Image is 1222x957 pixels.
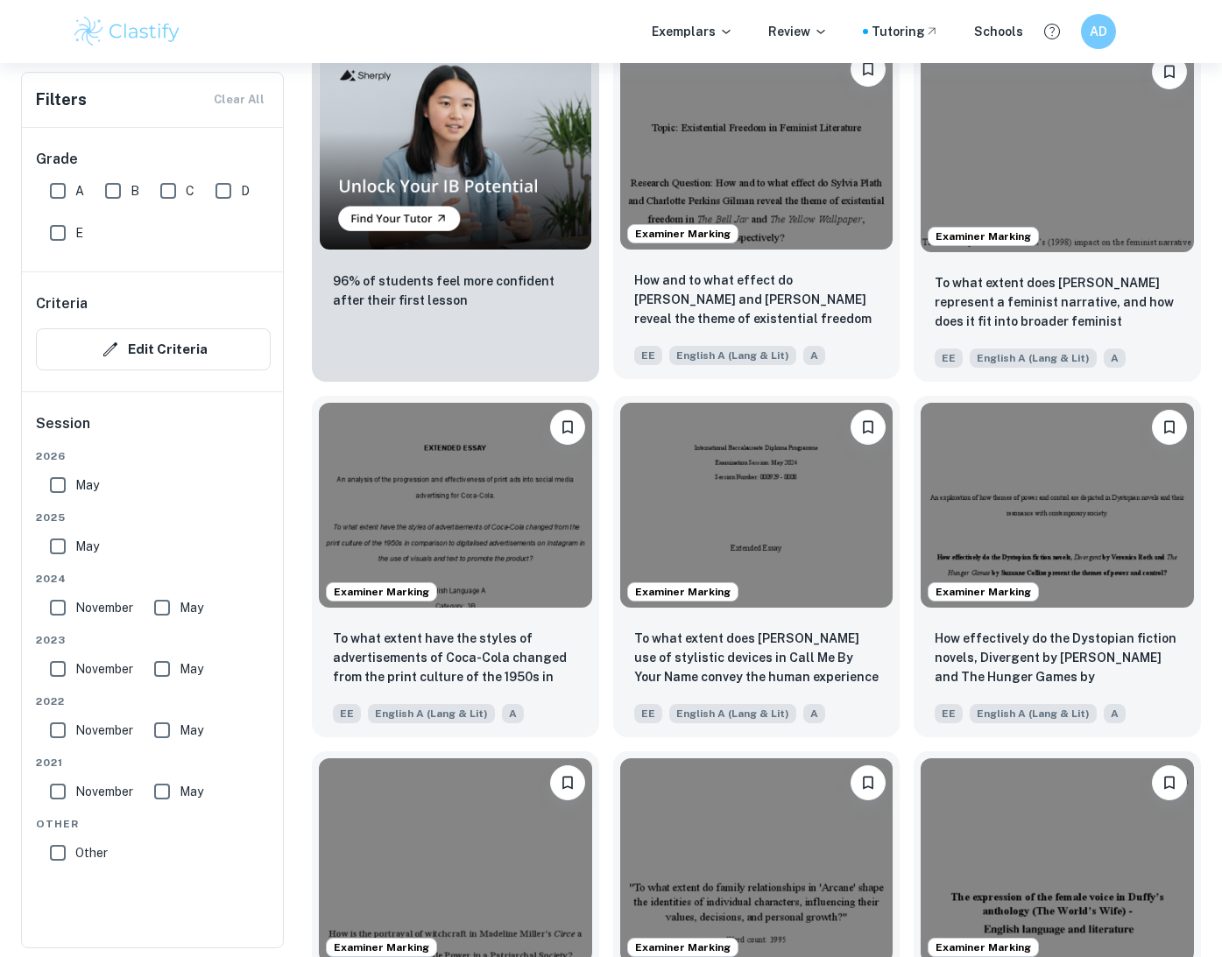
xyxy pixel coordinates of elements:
p: How and to what effect do Sylvia Plath and Charlotte Perkins Gilman reveal the theme of existenti... [634,271,879,330]
img: Clastify logo [72,14,183,49]
span: 2025 [36,510,271,525]
button: Bookmark [550,765,585,800]
h6: Session [36,413,271,448]
span: A [803,704,825,723]
span: EE [634,346,662,365]
a: Examiner MarkingBookmark To what extent have the styles of advertisements of Coca-Cola changed fr... [312,396,599,737]
span: A [803,346,825,365]
h6: Filters [36,88,87,112]
span: Examiner Marking [628,584,738,600]
span: D [241,181,250,201]
span: A [75,181,84,201]
span: Examiner Marking [929,939,1038,955]
a: Examiner MarkingBookmarkHow and to what effect do Sylvia Plath and Charlotte Perkins Gilman revea... [613,40,901,382]
button: Bookmark [851,765,886,800]
span: November [75,721,133,740]
img: English A (Lang & Lit) EE example thumbnail: To what extent does Mulan represent a fe [921,47,1194,252]
img: Thumbnail [319,47,592,250]
a: Thumbnail96% of students feel more confident after their first lesson [312,40,599,382]
span: B [131,181,139,201]
p: Exemplars [652,22,733,41]
span: May [180,721,203,740]
button: Bookmark [851,410,886,445]
p: To what extent does Mulan represent a feminist narrative, and how does it fit into broader femini... [935,273,1180,333]
span: Examiner Marking [628,226,738,242]
button: Bookmark [1152,765,1187,800]
span: A [1104,704,1126,723]
span: EE [935,348,963,368]
h6: Grade [36,149,271,170]
span: May [75,537,99,556]
span: Examiner Marking [929,229,1038,244]
img: English A (Lang & Lit) EE example thumbnail: To what extent does Andre Aciman’s use o [620,403,894,608]
span: May [180,659,203,679]
span: 2023 [36,632,271,648]
p: To what extent have the styles of advertisements of Coca-Cola changed from the print culture of t... [333,629,578,688]
button: Bookmark [1152,410,1187,445]
span: Other [36,816,271,832]
span: 2021 [36,755,271,771]
span: English A (Lang & Lit) [368,704,495,723]
button: Bookmark [851,52,886,87]
span: English A (Lang & Lit) [970,704,1097,723]
span: English A (Lang & Lit) [669,346,796,365]
a: Examiner MarkingBookmarkTo what extent does Andre Aciman’s use of stylistic devices in Call Me By... [613,396,901,737]
span: English A (Lang & Lit) [970,348,1097,368]
span: Examiner Marking [628,939,738,955]
h6: AD [1088,22,1108,41]
img: English A (Lang & Lit) EE example thumbnail: How and to what effect do Sylvia Plath a [620,45,894,250]
button: Help and Feedback [1037,17,1067,46]
h6: Criteria [36,293,88,314]
span: A [502,704,524,723]
p: How effectively do the Dystopian fiction novels, Divergent by Veronica Roth and The Hunger Games ... [935,629,1180,688]
span: EE [935,704,963,723]
a: Schools [974,22,1023,41]
span: EE [333,704,361,723]
span: May [180,782,203,801]
span: Other [75,843,108,862]
p: Review [768,22,828,41]
span: 2026 [36,448,271,464]
span: November [75,782,133,801]
span: Examiner Marking [327,939,436,955]
p: To what extent does Andre Aciman’s use of stylistic devices in Call Me By Your Name convey the hu... [634,629,879,688]
button: Bookmark [550,410,585,445]
p: 96% of students feel more confident after their first lesson [333,271,578,310]
span: November [75,598,133,617]
span: Examiner Marking [327,584,436,600]
span: C [186,181,194,201]
a: Examiner MarkingBookmarkHow effectively do the Dystopian fiction novels, Divergent by Veronica Ro... [914,396,1201,737]
span: May [180,598,203,617]
span: E [75,223,83,243]
span: 2024 [36,571,271,587]
span: A [1104,348,1126,368]
span: May [75,475,99,495]
span: EE [634,704,662,723]
a: Examiner MarkingBookmarkTo what extent does Mulan represent a feminist narrative, and how does it... [914,40,1201,382]
img: English A (Lang & Lit) EE example thumbnail: To what extent have the styles of adver [319,403,592,608]
span: November [75,659,133,679]
button: AD [1081,14,1116,49]
img: English A (Lang & Lit) EE example thumbnail: How effectively do the Dystopian fiction [921,403,1194,608]
a: Tutoring [872,22,939,41]
span: English A (Lang & Lit) [669,704,796,723]
button: Bookmark [1152,54,1187,89]
button: Edit Criteria [36,328,271,370]
span: Examiner Marking [929,584,1038,600]
span: 2022 [36,693,271,709]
